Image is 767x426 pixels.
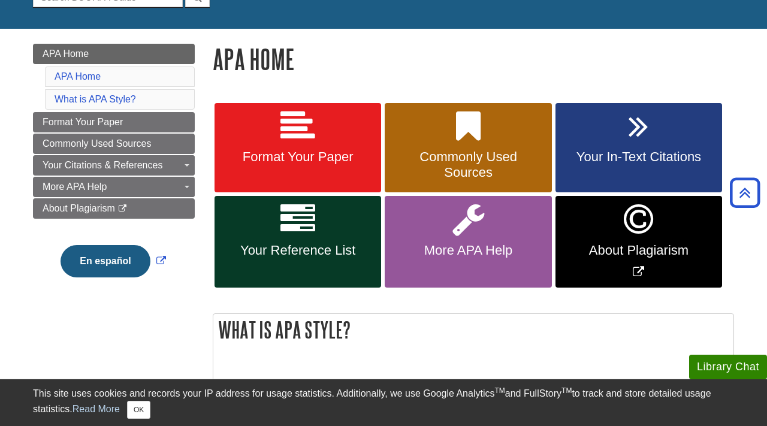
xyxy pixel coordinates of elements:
a: Link opens in new window [58,256,168,266]
div: This site uses cookies and records your IP address for usage statistics. Additionally, we use Goo... [33,386,734,419]
h2: What is APA Style? [213,314,733,346]
a: APA Home [55,71,101,81]
sup: TM [494,386,505,395]
a: APA Home [33,44,195,64]
span: APA Home [43,49,89,59]
a: More APA Help [385,196,551,288]
a: More APA Help [33,177,195,197]
span: Your Citations & References [43,160,162,170]
span: Commonly Used Sources [43,138,151,149]
a: Read More [73,404,120,414]
span: Your In-Text Citations [564,149,713,165]
sup: TM [561,386,572,395]
a: Your Reference List [215,196,381,288]
a: Format Your Paper [215,103,381,193]
a: What is APA Style? [55,94,136,104]
span: Commonly Used Sources [394,149,542,180]
a: About Plagiarism [33,198,195,219]
span: Format Your Paper [224,149,372,165]
button: En español [61,245,150,277]
a: Your Citations & References [33,155,195,176]
span: More APA Help [394,243,542,258]
span: More APA Help [43,182,107,192]
span: Your Reference List [224,243,372,258]
a: Link opens in new window [555,196,722,288]
span: About Plagiarism [43,203,115,213]
a: Commonly Used Sources [385,103,551,193]
button: Library Chat [689,355,767,379]
button: Close [127,401,150,419]
span: Format Your Paper [43,117,123,127]
a: Back to Top [726,185,764,201]
h1: APA Home [213,44,734,74]
a: Format Your Paper [33,112,195,132]
a: Commonly Used Sources [33,134,195,154]
span: About Plagiarism [564,243,713,258]
div: Guide Page Menu [33,44,195,298]
i: This link opens in a new window [117,205,128,213]
a: Your In-Text Citations [555,103,722,193]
